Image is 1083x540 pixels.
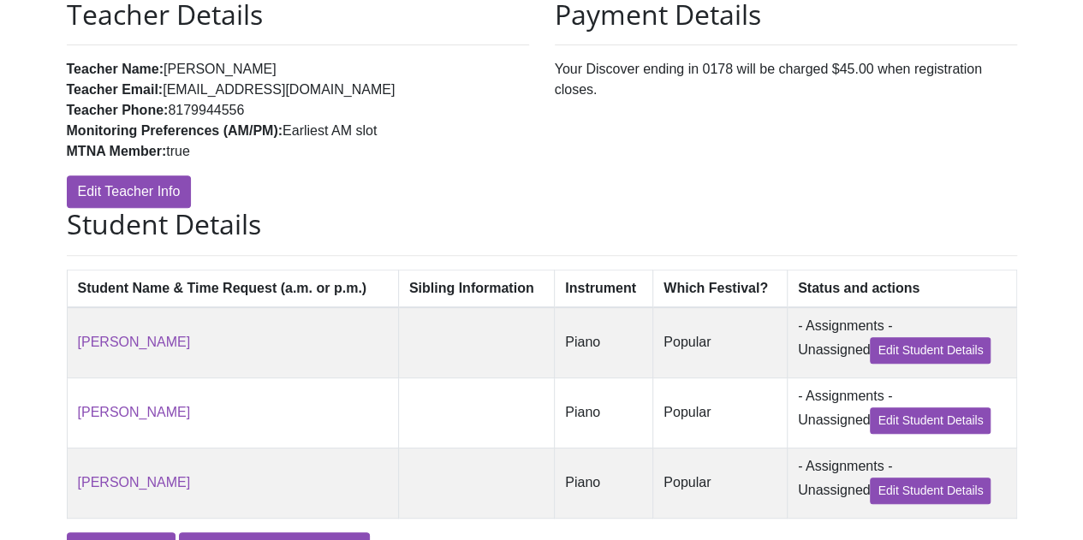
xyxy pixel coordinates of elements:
th: Which Festival? [653,270,788,307]
strong: Teacher Phone: [67,103,169,117]
td: Piano [555,307,653,378]
li: 8179944556 [67,100,529,121]
td: - Assignments - Unassigned [787,448,1016,518]
h2: Student Details [67,208,1017,240]
a: [PERSON_NAME] [78,335,191,349]
td: - Assignments - Unassigned [787,307,1016,378]
td: Popular [653,448,788,518]
li: Earliest AM slot [67,121,529,141]
li: [EMAIL_ADDRESS][DOMAIN_NAME] [67,80,529,100]
strong: MTNA Member: [67,144,167,158]
th: Student Name & Time Request (a.m. or p.m.) [67,270,398,307]
a: [PERSON_NAME] [78,475,191,490]
a: Edit Student Details [870,337,991,364]
strong: Monitoring Preferences (AM/PM): [67,123,283,138]
a: Edit Teacher Info [67,175,192,208]
a: Edit Student Details [870,478,991,504]
th: Instrument [555,270,653,307]
a: Edit Student Details [870,407,991,434]
td: Piano [555,448,653,518]
td: Piano [555,377,653,448]
th: Status and actions [787,270,1016,307]
strong: Teacher Email: [67,82,164,97]
a: [PERSON_NAME] [78,405,191,419]
th: Sibling Information [398,270,554,307]
td: Popular [653,307,788,378]
li: true [67,141,529,162]
td: Popular [653,377,788,448]
li: [PERSON_NAME] [67,59,529,80]
strong: Teacher Name: [67,62,164,76]
td: - Assignments - Unassigned [787,377,1016,448]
